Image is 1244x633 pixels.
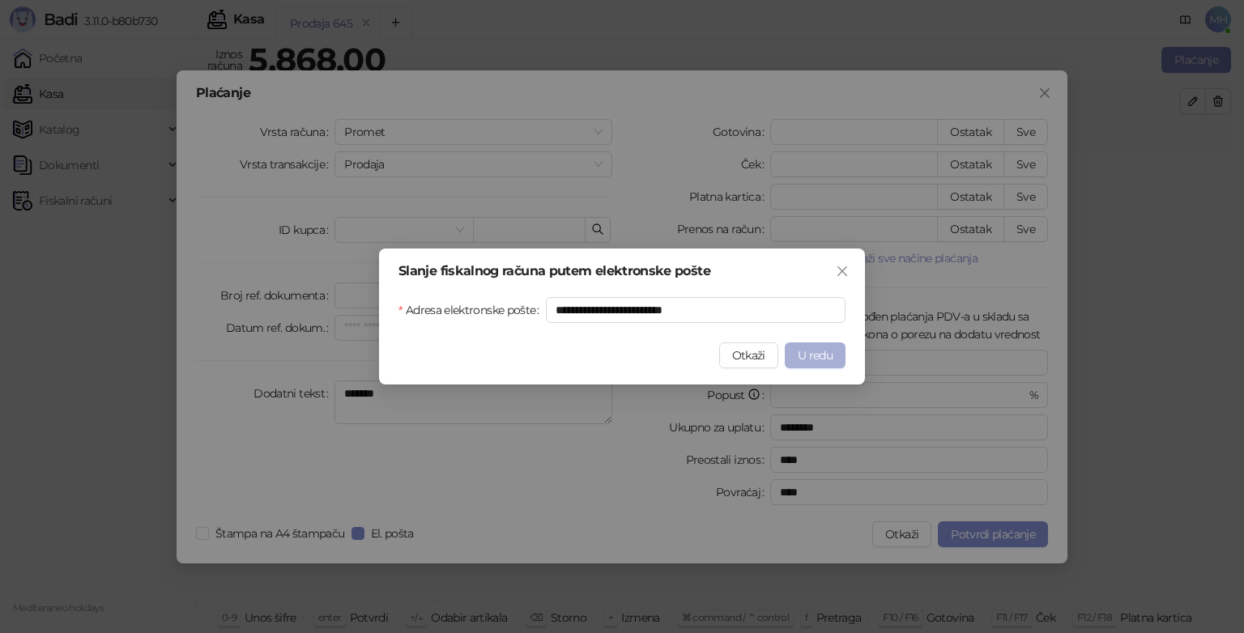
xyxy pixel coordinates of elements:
div: Slanje fiskalnog računa putem elektronske pošte [398,265,846,278]
span: close [836,265,849,278]
span: Otkaži [732,348,765,363]
button: Close [829,258,855,284]
input: Adresa elektronske pošte [546,297,846,323]
span: Zatvori [829,265,855,278]
button: Otkaži [719,342,778,368]
label: Adresa elektronske pošte [398,297,546,323]
button: U redu [785,342,846,368]
span: U redu [798,348,833,363]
